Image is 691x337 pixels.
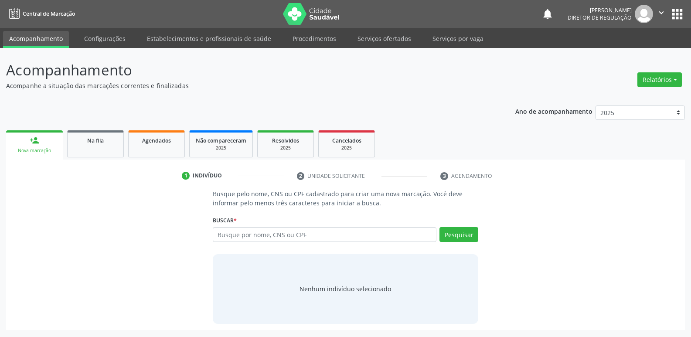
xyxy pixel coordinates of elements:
[541,8,554,20] button: notifications
[6,59,481,81] p: Acompanhamento
[653,5,670,23] button: 
[657,8,666,17] i: 
[12,147,57,154] div: Nova marcação
[351,31,417,46] a: Serviços ofertados
[426,31,490,46] a: Serviços por vaga
[141,31,277,46] a: Estabelecimentos e profissionais de saúde
[213,227,436,242] input: Busque por nome, CNS ou CPF
[78,31,132,46] a: Configurações
[325,145,368,151] div: 2025
[6,81,481,90] p: Acompanhe a situação das marcações correntes e finalizadas
[213,214,237,227] label: Buscar
[182,172,190,180] div: 1
[670,7,685,22] button: apps
[568,14,632,21] span: Diretor de regulação
[332,137,361,144] span: Cancelados
[142,137,171,144] span: Agendados
[264,145,307,151] div: 2025
[3,31,69,48] a: Acompanhamento
[272,137,299,144] span: Resolvidos
[23,10,75,17] span: Central de Marcação
[196,137,246,144] span: Não compareceram
[286,31,342,46] a: Procedimentos
[30,136,39,145] div: person_add
[213,189,478,208] p: Busque pelo nome, CNS ou CPF cadastrado para criar uma nova marcação. Você deve informar pelo men...
[6,7,75,21] a: Central de Marcação
[515,106,592,116] p: Ano de acompanhamento
[300,284,391,293] div: Nenhum indivíduo selecionado
[568,7,632,14] div: [PERSON_NAME]
[637,72,682,87] button: Relatórios
[193,172,222,180] div: Indivíduo
[87,137,104,144] span: Na fila
[196,145,246,151] div: 2025
[439,227,478,242] button: Pesquisar
[635,5,653,23] img: img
